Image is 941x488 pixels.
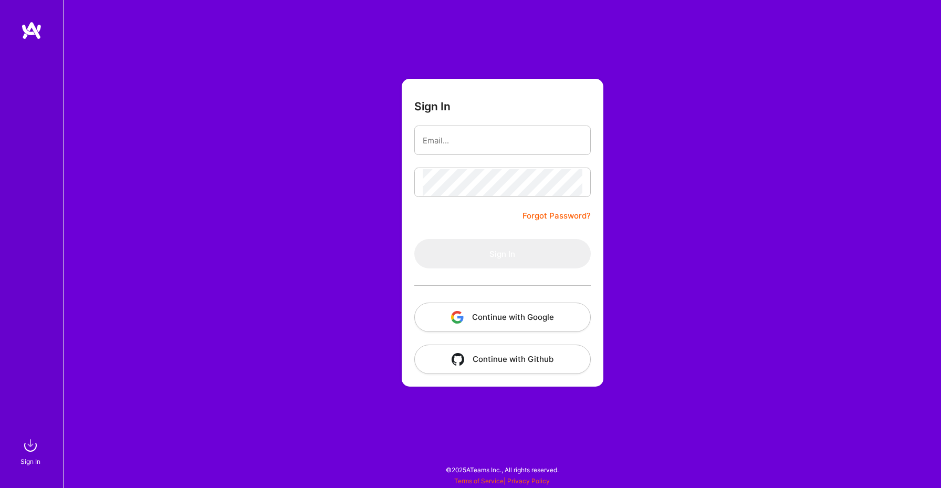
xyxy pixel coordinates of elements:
[507,477,550,485] a: Privacy Policy
[22,435,41,467] a: sign inSign In
[414,239,591,268] button: Sign In
[414,303,591,332] button: Continue with Google
[423,127,582,154] input: Email...
[21,21,42,40] img: logo
[414,100,451,113] h3: Sign In
[414,345,591,374] button: Continue with Github
[454,477,550,485] span: |
[452,353,464,366] img: icon
[20,435,41,456] img: sign in
[63,456,941,483] div: © 2025 ATeams Inc., All rights reserved.
[20,456,40,467] div: Sign In
[454,477,504,485] a: Terms of Service
[451,311,464,324] img: icon
[522,210,591,222] a: Forgot Password?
